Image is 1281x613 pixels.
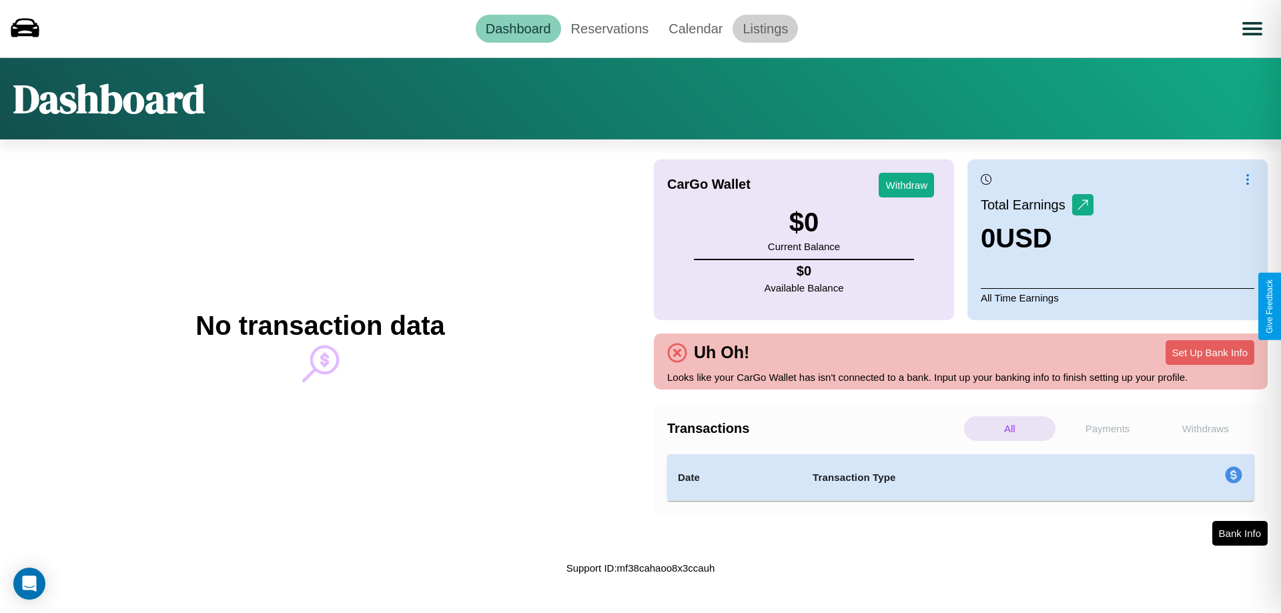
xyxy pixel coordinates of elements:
h2: No transaction data [195,311,444,341]
h3: $ 0 [768,207,840,237]
h4: Transaction Type [813,470,1116,486]
button: Bank Info [1212,521,1268,546]
div: Give Feedback [1265,279,1274,334]
p: Looks like your CarGo Wallet has isn't connected to a bank. Input up your banking info to finish ... [667,368,1254,386]
button: Withdraw [879,173,934,197]
h4: Transactions [667,421,961,436]
table: simple table [667,454,1254,501]
div: Open Intercom Messenger [13,568,45,600]
h4: CarGo Wallet [667,177,751,192]
h4: Uh Oh! [687,343,756,362]
h1: Dashboard [13,71,205,126]
p: Support ID: mf38cahaoo8x3ccauh [566,559,715,577]
h4: Date [678,470,791,486]
p: All [964,416,1055,441]
p: Total Earnings [981,193,1072,217]
button: Set Up Bank Info [1166,340,1254,365]
p: All Time Earnings [981,288,1254,307]
p: Available Balance [765,279,844,297]
h4: $ 0 [765,263,844,279]
p: Current Balance [768,237,840,255]
p: Withdraws [1160,416,1251,441]
button: Open menu [1234,10,1271,47]
p: Payments [1062,416,1154,441]
a: Listings [733,15,798,43]
a: Reservations [561,15,659,43]
a: Dashboard [476,15,561,43]
h3: 0 USD [981,223,1094,253]
a: Calendar [659,15,733,43]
